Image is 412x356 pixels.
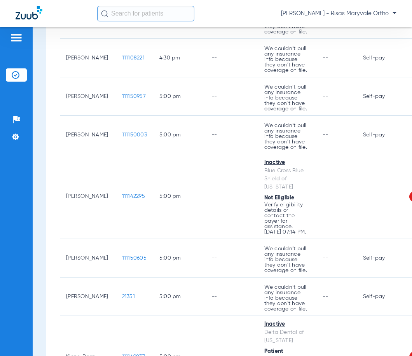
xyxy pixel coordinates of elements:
div: Inactive [264,320,310,328]
p: We couldn’t pull any insurance info because they don’t have coverage on file. [264,123,310,150]
td: [PERSON_NAME] [60,77,116,116]
span: 111142295 [122,194,145,199]
span: 111150957 [122,94,146,99]
td: -- [205,116,258,154]
span: Not Eligible [264,195,295,201]
span: -- [323,55,328,61]
td: 4:30 PM [153,39,205,77]
td: -- [205,77,258,116]
td: -- [357,154,409,239]
td: Self-pay [357,77,409,116]
img: Zuub Logo [16,6,42,19]
td: -- [205,39,258,77]
iframe: Chat Widget [373,319,412,356]
span: 21351 [122,294,135,299]
p: We couldn’t pull any insurance info because they don’t have coverage on file. [264,246,310,273]
img: Search Icon [101,10,108,17]
p: We couldn’t pull any insurance info because they don’t have coverage on file. [264,284,310,312]
p: We couldn’t pull any insurance info because they don’t have coverage on file. [264,84,310,112]
span: -- [323,294,328,299]
input: Search for patients [97,6,194,21]
td: -- [205,154,258,239]
td: 5:00 PM [153,116,205,154]
span: -- [323,194,328,199]
td: Self-pay [357,39,409,77]
td: 5:00 PM [153,154,205,239]
div: Delta Dental of [US_STATE] [264,328,310,345]
td: -- [205,277,258,316]
td: Self-pay [357,116,409,154]
span: 111150605 [122,255,147,261]
td: [PERSON_NAME] [60,116,116,154]
td: Self-pay [357,277,409,316]
img: hamburger-icon [10,33,23,42]
span: -- [323,94,328,99]
td: 5:00 PM [153,77,205,116]
td: [PERSON_NAME] [60,154,116,239]
span: -- [323,255,328,261]
span: 111150003 [122,132,147,138]
td: [PERSON_NAME] [60,239,116,277]
span: 111108221 [122,55,145,61]
div: Inactive [264,159,310,167]
td: 5:00 PM [153,277,205,316]
td: 5:00 PM [153,239,205,277]
span: -- [323,132,328,138]
td: [PERSON_NAME] [60,277,116,316]
td: Self-pay [357,239,409,277]
p: We couldn’t pull any insurance info because they don’t have coverage on file. [264,46,310,73]
div: Blue Cross Blue Shield of [US_STATE] [264,167,310,191]
p: Verify eligibility details or contact the payer for assistance. [DATE] 07:14 PM. [264,202,310,235]
td: -- [205,239,258,277]
span: [PERSON_NAME] - Risas Maryvale Ortho [281,10,396,17]
td: [PERSON_NAME] [60,39,116,77]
